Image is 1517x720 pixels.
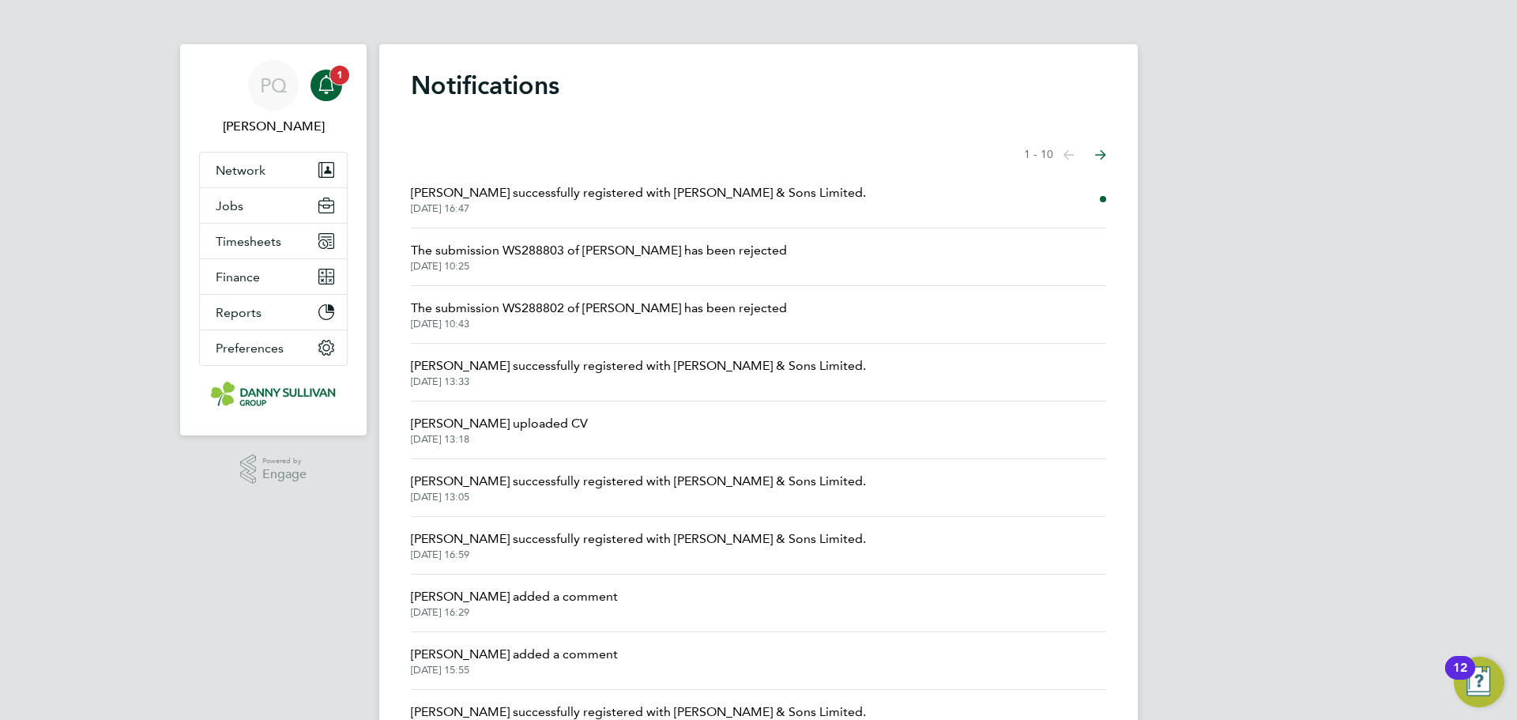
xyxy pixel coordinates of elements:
[216,270,260,285] span: Finance
[216,305,262,320] span: Reports
[199,382,348,407] a: Go to home page
[216,234,281,249] span: Timesheets
[260,75,287,96] span: PQ
[411,664,618,677] span: [DATE] 15:55
[1024,139,1106,171] nav: Select page of notifications list
[262,454,307,468] span: Powered by
[200,330,347,365] button: Preferences
[411,70,1106,101] h1: Notifications
[199,60,348,136] a: PQ[PERSON_NAME]
[411,375,866,388] span: [DATE] 13:33
[411,299,787,330] a: The submission WS288802 of [PERSON_NAME] has been rejected[DATE] 10:43
[216,341,284,356] span: Preferences
[411,587,618,619] a: [PERSON_NAME] added a comment[DATE] 16:29
[411,491,866,503] span: [DATE] 13:05
[411,606,618,619] span: [DATE] 16:29
[411,356,866,388] a: [PERSON_NAME] successfully registered with [PERSON_NAME] & Sons Limited.[DATE] 13:33
[411,548,866,561] span: [DATE] 16:59
[411,587,618,606] span: [PERSON_NAME] added a comment
[411,318,787,330] span: [DATE] 10:43
[411,241,787,273] a: The submission WS288803 of [PERSON_NAME] has been rejected[DATE] 10:25
[411,472,866,491] span: [PERSON_NAME] successfully registered with [PERSON_NAME] & Sons Limited.
[262,468,307,481] span: Engage
[211,382,336,407] img: dannysullivan-logo-retina.png
[411,472,866,503] a: [PERSON_NAME] successfully registered with [PERSON_NAME] & Sons Limited.[DATE] 13:05
[411,414,588,433] span: [PERSON_NAME] uploaded CV
[200,224,347,258] button: Timesheets
[411,299,787,318] span: The submission WS288802 of [PERSON_NAME] has been rejected
[216,163,265,178] span: Network
[411,645,618,664] span: [PERSON_NAME] added a comment
[411,260,787,273] span: [DATE] 10:25
[411,183,866,215] a: [PERSON_NAME] successfully registered with [PERSON_NAME] & Sons Limited.[DATE] 16:47
[311,60,342,111] a: 1
[180,44,367,435] nav: Main navigation
[216,198,243,213] span: Jobs
[199,117,348,136] span: Peter Quinn
[200,295,347,330] button: Reports
[411,241,787,260] span: The submission WS288803 of [PERSON_NAME] has been rejected
[330,66,349,85] span: 1
[240,454,307,484] a: Powered byEngage
[411,414,588,446] a: [PERSON_NAME] uploaded CV[DATE] 13:18
[200,188,347,223] button: Jobs
[411,530,866,548] span: [PERSON_NAME] successfully registered with [PERSON_NAME] & Sons Limited.
[411,530,866,561] a: [PERSON_NAME] successfully registered with [PERSON_NAME] & Sons Limited.[DATE] 16:59
[200,153,347,187] button: Network
[200,259,347,294] button: Finance
[411,433,588,446] span: [DATE] 13:18
[1024,147,1053,163] span: 1 - 10
[1454,657,1504,707] button: Open Resource Center, 12 new notifications
[411,202,866,215] span: [DATE] 16:47
[411,183,866,202] span: [PERSON_NAME] successfully registered with [PERSON_NAME] & Sons Limited.
[411,645,618,677] a: [PERSON_NAME] added a comment[DATE] 15:55
[411,356,866,375] span: [PERSON_NAME] successfully registered with [PERSON_NAME] & Sons Limited.
[1453,668,1467,688] div: 12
